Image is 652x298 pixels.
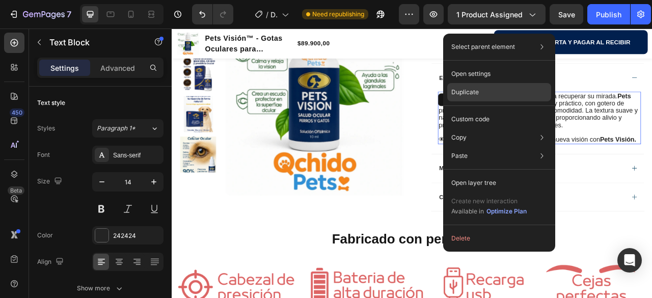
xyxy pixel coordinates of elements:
button: Optimize Plan [486,206,527,216]
span: Save [558,10,575,19]
div: Beta [8,186,24,195]
div: Align [37,255,66,269]
span: Paragraph 1* [97,124,135,133]
p: Open layer tree [451,178,496,187]
div: Text style [37,98,65,107]
p: Duplicate [451,88,479,97]
div: Rich Text Editor. Editing area: main [338,172,421,184]
button: <p><span style="font-size:15px;">OBTENER OFERTA Y PAGAR AL RECIBIR</span></p> [410,2,605,33]
button: Delete [447,229,551,248]
div: Rich Text Editor. Editing area: main [338,208,386,221]
p: Experiencia visual y táctil [340,58,426,67]
button: 7 [4,4,76,24]
div: Publish [596,9,621,20]
strong: Pets Visión. [545,137,590,146]
button: Paragraph 1* [92,119,164,138]
div: Size [37,175,64,188]
button: 1 product assigned [448,4,546,24]
div: Rich Text Editor. Editing area: main [338,57,428,69]
p: Text Block [49,36,136,48]
p: Paste [451,151,468,160]
span: 👁 [PERSON_NAME] a tu mascota una nueva visión con [339,137,590,146]
div: 242424 [113,231,161,240]
span: Available in [451,207,484,215]
span: 1 product assigned [456,9,523,20]
div: Optimize Plan [486,207,527,216]
p: Cómo Usarlo [340,210,384,219]
p: Open settings [451,69,491,78]
p: Advanced [100,63,135,73]
div: Styles [37,124,55,133]
strong: Fabricado con perfección [203,258,408,277]
span: OBTENER OFERTA Y PAGAR AL RECIBIR [431,13,583,21]
div: Font [37,150,50,159]
div: Color [37,231,53,240]
p: 7 [67,8,71,20]
div: 450 [10,109,24,117]
p: Custom code [451,115,490,124]
iframe: Design area [172,29,652,298]
span: Siente la tranquilidad de ver a tu mascota recuperar su mirada. está diseñado en un frasco ligero... [339,82,592,127]
div: Show more [77,283,124,293]
span: Need republishing [312,10,364,19]
p: Materiales y Tecnología [340,173,420,182]
button: Save [550,4,583,24]
div: Text Block [351,86,386,95]
p: Select parent element [451,42,515,51]
p: Create new interaction [451,196,527,206]
button: Show more [37,279,164,297]
span: Depilador [PERSON_NAME] [270,9,278,20]
div: Sans-serif [113,151,161,160]
button: Publish [587,4,630,24]
div: Undo/Redo [192,4,233,24]
div: Open Intercom Messenger [617,248,642,273]
p: Settings [50,63,79,73]
span: / [266,9,268,20]
p: Copy [451,133,467,142]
